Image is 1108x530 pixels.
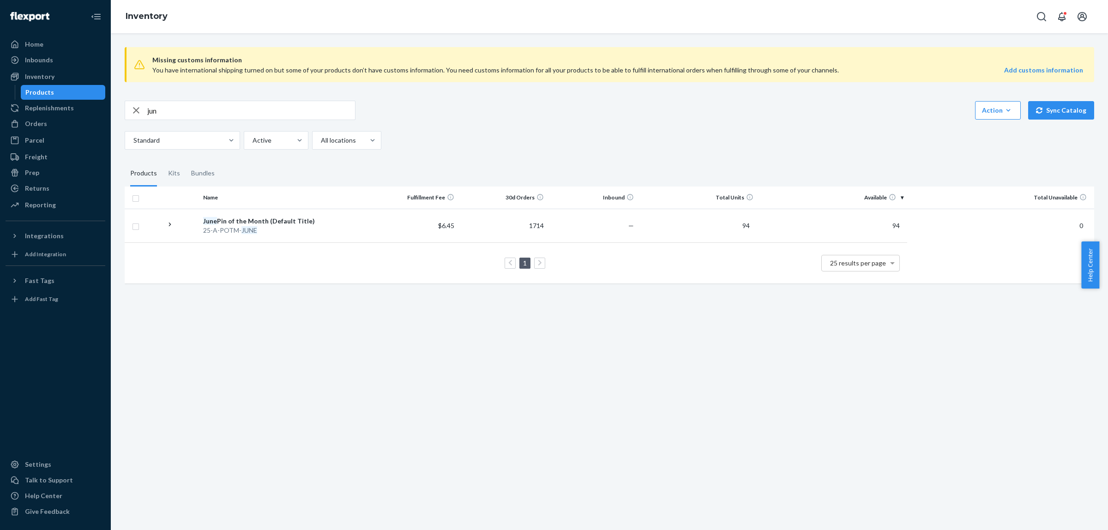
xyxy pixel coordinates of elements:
a: Products [21,85,106,100]
a: Add Integration [6,247,105,262]
div: Parcel [25,136,44,145]
input: Standard [132,136,133,145]
th: Name [199,187,368,209]
span: 94 [739,222,753,229]
span: $6.45 [438,222,454,229]
div: Bundles [191,161,215,187]
div: Help Center [25,491,62,500]
div: Integrations [25,231,64,241]
strong: Add customs information [1004,66,1083,74]
span: 25 results per page [830,259,886,267]
div: Add Integration [25,250,66,258]
button: Open account menu [1073,7,1091,26]
button: Action [975,101,1021,120]
th: Total Units [638,187,757,209]
div: Inventory [25,72,54,81]
button: Help Center [1081,241,1099,289]
button: Close Navigation [87,7,105,26]
input: Search inventory by name or sku [147,101,355,120]
div: Talk to Support [25,476,73,485]
div: Kits [168,161,180,187]
th: Available [757,187,907,209]
div: Add Fast Tag [25,295,58,303]
a: Help Center [6,488,105,503]
a: Inventory [126,11,168,21]
a: Prep [6,165,105,180]
button: Fast Tags [6,273,105,288]
div: Fast Tags [25,276,54,285]
th: 30d Orders [458,187,548,209]
div: 25-A-POTM- [203,226,364,235]
div: Orders [25,119,47,128]
div: Prep [25,168,39,177]
a: Inventory [6,69,105,84]
td: 1714 [458,209,548,242]
em: June [203,217,217,225]
th: Inbound [548,187,638,209]
div: Inbounds [25,55,53,65]
div: Action [982,106,1014,115]
span: Missing customs information [152,54,1083,66]
button: Sync Catalog [1028,101,1094,120]
div: Freight [25,152,48,162]
button: Integrations [6,229,105,243]
a: Returns [6,181,105,196]
a: Replenishments [6,101,105,115]
span: 0 [1076,222,1087,229]
th: Total Unavailable [907,187,1094,209]
div: Returns [25,184,49,193]
a: Inbounds [6,53,105,67]
a: Talk to Support [6,473,105,488]
button: Open Search Box [1032,7,1051,26]
div: Products [25,88,54,97]
div: Pin of the Month (Default Title) [203,217,364,226]
div: Settings [25,460,51,469]
em: JUNE [241,226,257,234]
a: Freight [6,150,105,164]
div: Products [130,161,157,187]
span: 94 [889,222,903,229]
input: All locations [320,136,321,145]
a: Parcel [6,133,105,148]
div: Replenishments [25,103,74,113]
button: Give Feedback [6,504,105,519]
ol: breadcrumbs [118,3,175,30]
a: Page 1 is your current page [521,259,529,267]
div: Give Feedback [25,507,70,516]
a: Orders [6,116,105,131]
div: Home [25,40,43,49]
a: Add customs information [1004,66,1083,75]
img: Flexport logo [10,12,49,21]
button: Open notifications [1053,7,1071,26]
div: Reporting [25,200,56,210]
span: — [628,222,634,229]
a: Settings [6,457,105,472]
a: Add Fast Tag [6,292,105,307]
a: Home [6,37,105,52]
th: Fulfillment Fee [368,187,458,209]
a: Reporting [6,198,105,212]
div: You have international shipping turned on but some of your products don’t have customs informatio... [152,66,897,75]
